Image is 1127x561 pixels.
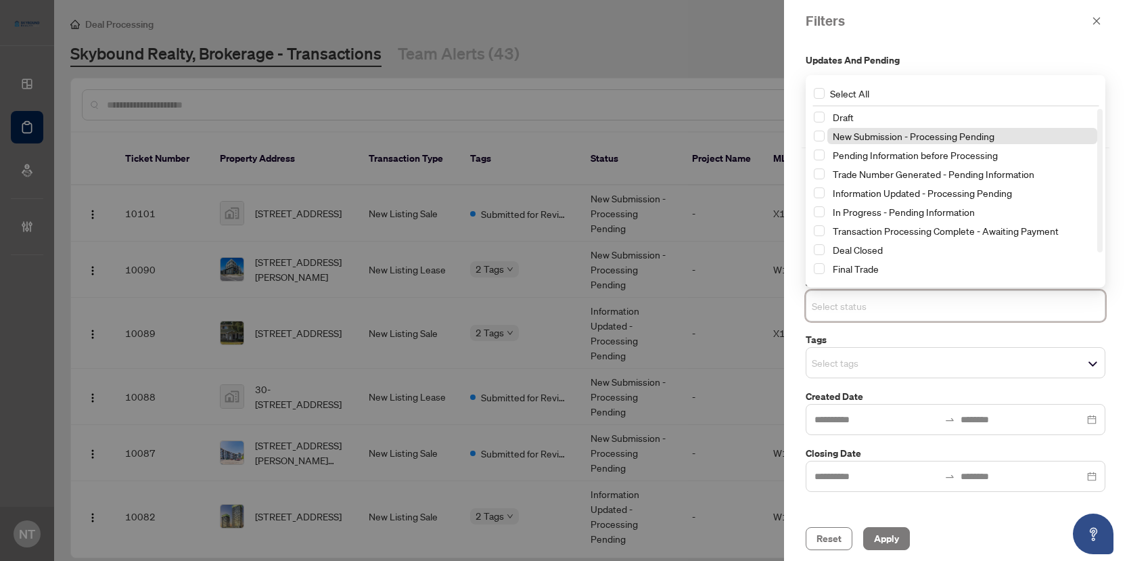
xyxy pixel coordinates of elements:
span: Pending Information before Processing [827,147,1097,163]
span: In Progress - Pending Information [827,204,1097,220]
span: Final Trade [833,263,879,275]
span: Deal Closed [833,244,883,256]
span: Final Trade [827,261,1097,277]
span: Draft [833,111,854,123]
span: Pending Information before Processing [833,149,998,161]
label: Tags [806,332,1105,347]
span: Select Pending Information before Processing [814,150,825,160]
label: Created Date [806,389,1105,404]
span: Select Final Trade [814,263,825,274]
span: Select New Submission - Processing Pending [814,131,825,141]
span: to [944,471,955,482]
span: Trade Number Generated - Pending Information [827,166,1097,182]
div: Filters [806,11,1088,31]
button: Apply [863,527,910,550]
span: Select In Progress - Pending Information [814,206,825,217]
button: Open asap [1073,514,1113,554]
span: Select All [825,86,875,101]
span: Transaction Processing Complete - Awaiting Payment [827,223,1097,239]
span: Deal Fell Through - Pending Information [833,282,1000,294]
span: Select Trade Number Generated - Pending Information [814,169,825,179]
span: Information Updated - Processing Pending [833,187,1012,199]
span: to [944,414,955,425]
span: Deal Closed [827,242,1097,258]
span: Select Draft [814,112,825,122]
span: Select Deal Closed [814,244,825,255]
span: New Submission - Processing Pending [827,128,1097,144]
span: Transaction Processing Complete - Awaiting Payment [833,225,1059,237]
span: Select Transaction Processing Complete - Awaiting Payment [814,225,825,236]
span: Reset [816,528,842,549]
span: Select Information Updated - Processing Pending [814,187,825,198]
span: Apply [874,528,899,549]
label: Closing Date [806,446,1105,461]
span: New Submission - Processing Pending [833,130,994,142]
span: swap-right [944,471,955,482]
span: In Progress - Pending Information [833,206,975,218]
span: Draft [827,109,1097,125]
span: Information Updated - Processing Pending [827,185,1097,201]
span: close [1092,16,1101,26]
button: Reset [806,527,852,550]
label: Updates and Pending [806,53,1105,68]
span: Deal Fell Through - Pending Information [827,279,1097,296]
span: swap-right [944,414,955,425]
span: Trade Number Generated - Pending Information [833,168,1034,180]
